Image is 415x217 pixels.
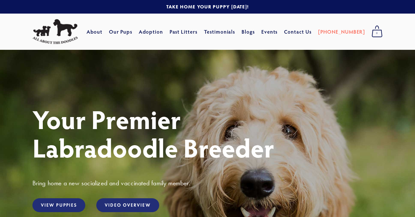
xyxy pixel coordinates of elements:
img: All About The Doodles [32,19,78,44]
a: View Puppies [32,198,85,212]
span: 0 [372,29,383,38]
a: Our Pups [109,26,133,38]
a: Contact Us [284,26,312,38]
a: Video Overview [96,198,159,212]
a: 0 items in cart [368,24,386,40]
a: Testimonials [204,26,235,38]
a: Blogs [242,26,255,38]
h1: Your Premier Labradoodle Breeder [32,105,383,162]
a: Past Litters [170,28,198,35]
a: About [87,26,102,38]
a: Events [261,26,278,38]
a: [PHONE_NUMBER] [318,26,365,38]
a: Adoption [139,26,163,38]
h3: Bring home a new socialized and vaccinated family member. [32,179,383,187]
